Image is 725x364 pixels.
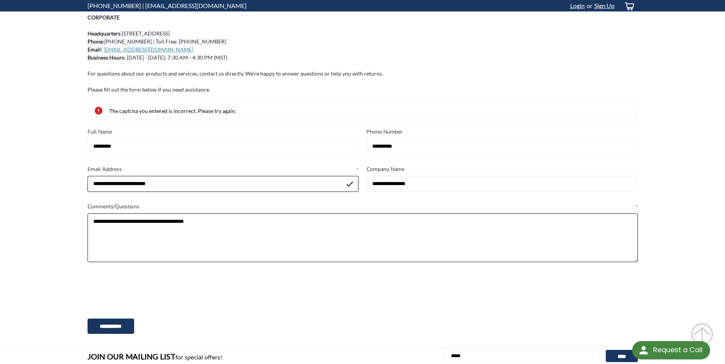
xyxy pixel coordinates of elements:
img: round button [637,344,650,356]
span: The captcha you entered is incorrect. Please try again. [109,108,236,114]
p: [PHONE_NUMBER] | Toll Free: [PHONE_NUMBER] : [DATE] - [DATE]: 7:30 AM - 4:30 PM (MST) [88,29,638,61]
label: Full Name [88,128,359,136]
a: cart-preview-dropdown [618,0,638,11]
label: Phone Number [367,128,638,136]
div: Request a Call [632,341,710,359]
strong: : [88,38,104,45]
a: [EMAIL_ADDRESS][DOMAIN_NAME] [104,46,193,53]
span: for special offers! [175,353,222,361]
label: Comments/Questions [88,203,638,211]
label: Email Address [88,165,359,173]
strong: Email: [88,46,102,53]
strong: Business Hours [88,54,124,61]
label: Company Name [367,165,638,173]
div: Request a Call [653,341,702,359]
div: Scroll Back to Top [691,323,714,346]
span: or [585,2,592,9]
p: For questions about our products and services, contact us directly. We're happy to answer questio... [88,69,638,77]
strong: Headquarters [88,30,120,37]
span: [STREET_ADDRESS] [122,30,170,37]
span: : [88,30,122,37]
strong: CORPORATE [88,14,120,21]
svg: submit [691,323,714,346]
iframe: reCAPTCHA [88,273,204,303]
strong: Phone [88,38,103,45]
p: Please fill out the form below if you need assistance. [88,85,638,93]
